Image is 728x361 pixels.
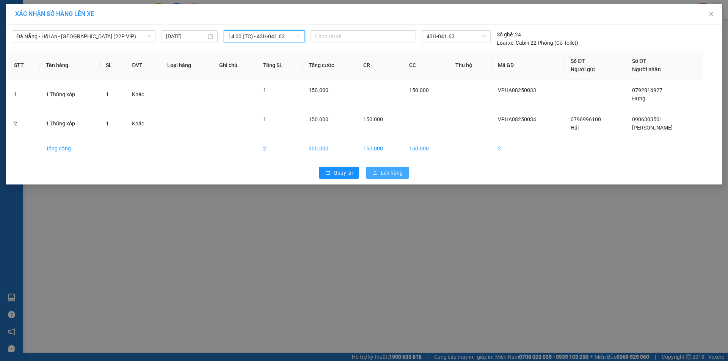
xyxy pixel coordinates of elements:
[40,80,100,109] td: 1 Thùng xốp
[403,51,449,80] th: CC
[325,170,331,176] span: rollback
[366,167,409,179] button: uploadLên hàng
[409,87,429,93] span: 150.000
[701,4,722,25] button: Close
[257,51,303,80] th: Tổng SL
[15,10,94,17] span: XÁC NHẬN SỐ HÀNG LÊN XE
[40,109,100,138] td: 1 Thùng xốp
[319,167,359,179] button: rollbackQuay lại
[449,51,491,80] th: Thu hộ
[497,39,515,47] span: Loại xe:
[492,138,565,159] td: 2
[263,116,266,122] span: 1
[4,4,110,18] li: [PERSON_NAME]
[403,138,449,159] td: 150.000
[357,138,403,159] td: 150.000
[228,31,300,42] span: 14:00 (TC) - 43H-041.63
[571,116,601,122] span: 0796996100
[571,66,595,72] span: Người gửi
[632,116,662,122] span: 0906303501
[363,116,383,122] span: 150.000
[303,138,357,159] td: 300.000
[100,51,126,80] th: SL
[8,109,40,138] td: 2
[497,30,521,39] div: 24
[40,138,100,159] td: Tổng cộng
[632,87,662,93] span: 0792816927
[16,31,151,42] span: Đà Nẵng - Hội An - Sài Gòn (22P VIP)
[303,51,357,80] th: Tổng cước
[263,87,266,93] span: 1
[106,91,109,97] span: 1
[427,31,486,42] span: 43H-041.63
[126,51,161,80] th: ĐVT
[8,80,40,109] td: 1
[632,95,645,102] span: Hưng
[126,80,161,109] td: Khác
[632,66,661,72] span: Người nhận
[381,169,403,177] span: Lên hàng
[632,125,673,131] span: [PERSON_NAME]
[4,32,52,57] li: VP [GEOGRAPHIC_DATA]
[372,170,378,176] span: upload
[309,87,328,93] span: 150.000
[497,39,578,47] div: Cabin 22 Phòng (Có Toilet)
[161,51,213,80] th: Loại hàng
[571,125,579,131] span: Hải
[498,87,536,93] span: VPHA08250033
[498,116,536,122] span: VPHA08250034
[492,51,565,80] th: Mã GD
[126,109,161,138] td: Khác
[708,11,714,17] span: close
[40,51,100,80] th: Tên hàng
[257,138,303,159] td: 2
[52,42,58,47] span: environment
[8,51,40,80] th: STT
[52,32,101,41] li: VP VP Hội An
[106,120,109,127] span: 1
[357,51,403,80] th: CR
[334,169,353,177] span: Quay lại
[632,58,646,64] span: Số ĐT
[213,51,257,80] th: Ghi chú
[497,30,514,39] span: Số ghế:
[166,32,206,41] input: 13/08/2025
[571,58,585,64] span: Số ĐT
[309,116,328,122] span: 150.000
